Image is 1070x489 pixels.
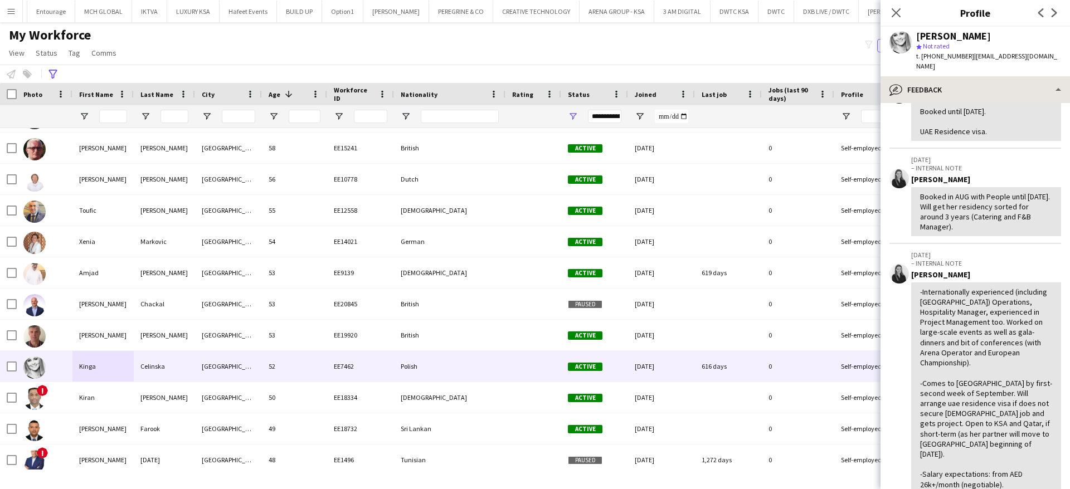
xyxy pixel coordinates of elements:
[72,195,134,226] div: Toufic
[134,226,195,257] div: Markovic
[23,388,46,410] img: Kiran George
[195,413,262,444] div: [GEOGRAPHIC_DATA]
[134,351,195,382] div: Celinska
[628,382,695,413] div: [DATE]
[134,257,195,288] div: [PERSON_NAME]
[37,385,48,396] span: !
[23,201,46,223] img: Toufic Khattar
[72,413,134,444] div: [PERSON_NAME]
[762,320,834,350] div: 0
[911,174,1061,184] div: [PERSON_NAME]
[79,111,89,121] button: Open Filter Menu
[512,90,533,99] span: Rating
[262,413,327,444] div: 49
[72,288,134,319] div: [PERSON_NAME]
[401,90,437,99] span: Nationality
[72,320,134,350] div: [PERSON_NAME]
[269,90,280,99] span: Age
[220,1,277,22] button: Hafeet Events
[72,444,134,475] div: [PERSON_NAME]
[334,111,344,121] button: Open Filter Menu
[36,48,57,58] span: Status
[923,42,950,50] span: Not rated
[568,363,602,371] span: Active
[134,320,195,350] div: [PERSON_NAME]
[289,110,320,123] input: Age Filter Input
[628,164,695,194] div: [DATE]
[327,382,394,413] div: EE18334
[628,257,695,288] div: [DATE]
[87,46,121,60] a: Comms
[758,1,794,22] button: DWTC
[91,48,116,58] span: Comms
[363,1,429,22] button: [PERSON_NAME]
[327,195,394,226] div: EE12558
[72,164,134,194] div: [PERSON_NAME]
[911,155,1061,164] p: [DATE]
[394,133,505,163] div: British
[794,1,859,22] button: DXB LIVE / DWTC
[401,111,411,121] button: Open Filter Menu
[262,288,327,319] div: 53
[327,413,394,444] div: EE18732
[327,288,394,319] div: EE20845
[920,192,1052,232] div: Booked in AUG with People until [DATE]. Will get her residency sorted for around 3 years (Caterin...
[262,226,327,257] div: 54
[27,1,75,22] button: Entourage
[262,382,327,413] div: 50
[916,31,991,41] div: [PERSON_NAME]
[69,48,80,58] span: Tag
[195,164,262,194] div: [GEOGRAPHIC_DATA]
[568,144,602,153] span: Active
[762,351,834,382] div: 0
[262,257,327,288] div: 53
[881,6,1070,20] h3: Profile
[762,164,834,194] div: 0
[140,111,150,121] button: Open Filter Menu
[568,90,590,99] span: Status
[769,86,814,102] span: Jobs (last 90 days)
[23,419,46,441] img: Nilam Farook
[394,413,505,444] div: Sri Lankan
[72,351,134,382] div: Kinga
[23,294,46,316] img: Christopher Chackal
[394,320,505,350] div: British
[695,351,762,382] div: 616 days
[202,111,212,121] button: Open Filter Menu
[195,257,262,288] div: [GEOGRAPHIC_DATA]
[23,325,46,348] img: Oliver Jackson
[394,288,505,319] div: British
[195,382,262,413] div: [GEOGRAPHIC_DATA]
[762,413,834,444] div: 0
[134,195,195,226] div: [PERSON_NAME]
[195,226,262,257] div: [GEOGRAPHIC_DATA]
[493,1,580,22] button: CREATIVE TECHNOLOGY
[72,257,134,288] div: Amjad
[394,257,505,288] div: [DEMOGRAPHIC_DATA]
[327,444,394,475] div: EE1496
[628,195,695,226] div: [DATE]
[394,444,505,475] div: Tunisian
[916,52,974,60] span: t. [PHONE_NUMBER]
[834,351,906,382] div: Self-employed Crew
[262,444,327,475] div: 48
[132,1,167,22] button: IKTVA
[79,90,113,99] span: First Name
[568,300,602,309] span: Paused
[334,86,374,102] span: Workforce ID
[628,226,695,257] div: [DATE]
[394,382,505,413] div: [DEMOGRAPHIC_DATA]
[695,444,762,475] div: 1,272 days
[834,413,906,444] div: Self-employed Crew
[37,447,48,458] span: !
[23,232,46,254] img: Xenia Markovic
[262,133,327,163] div: 58
[916,52,1057,70] span: | [EMAIL_ADDRESS][DOMAIN_NAME]
[762,195,834,226] div: 0
[262,164,327,194] div: 56
[327,320,394,350] div: EE19920
[568,425,602,433] span: Active
[222,110,255,123] input: City Filter Input
[635,90,656,99] span: Joined
[195,320,262,350] div: [GEOGRAPHIC_DATA]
